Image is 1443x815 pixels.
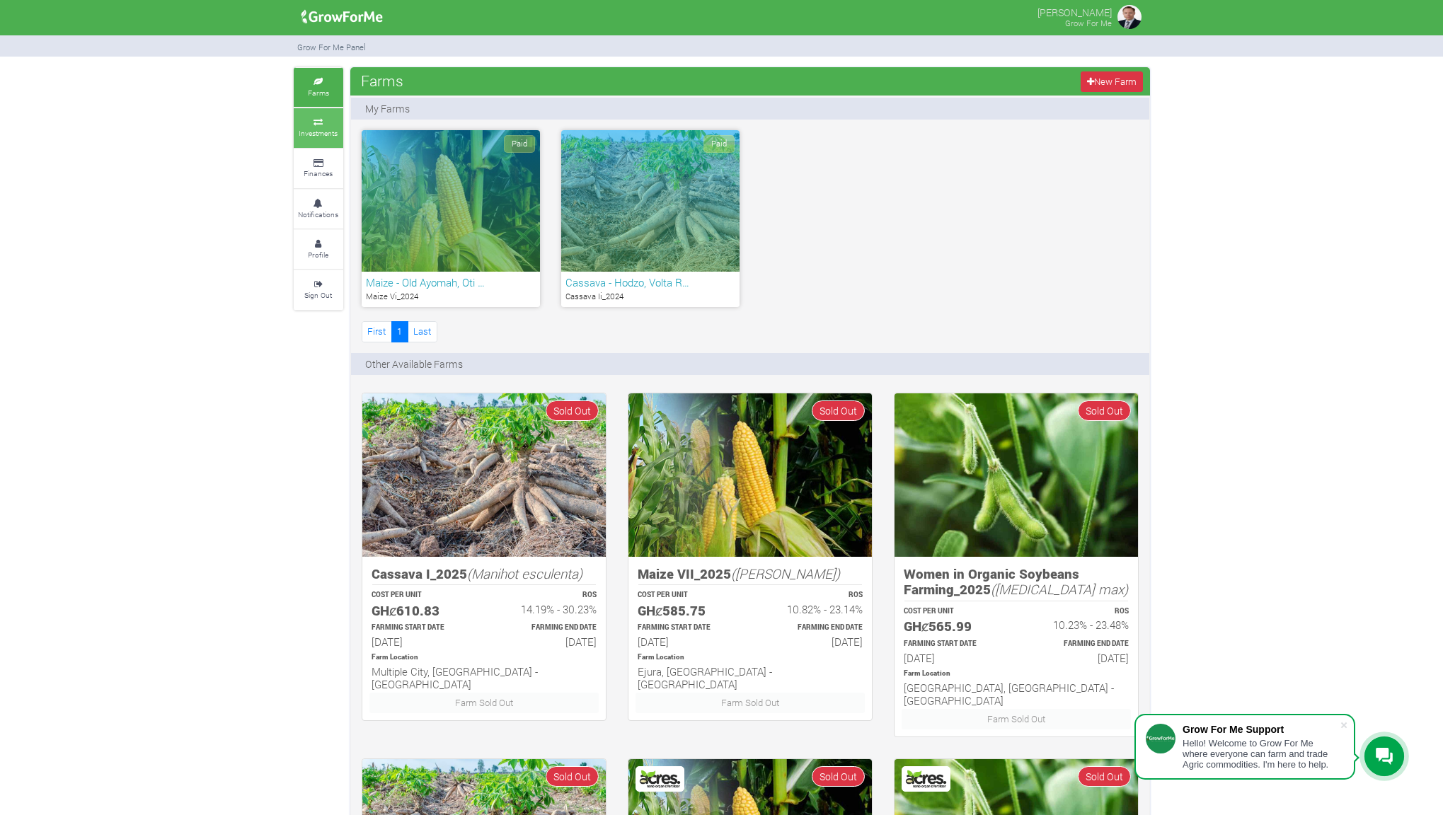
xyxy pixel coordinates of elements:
a: Investments [294,108,343,147]
p: ROS [1029,606,1129,617]
h6: [DATE] [1029,652,1129,664]
h5: GHȼ610.83 [372,603,471,619]
span: Paid [703,135,735,153]
a: First [362,321,392,342]
a: Farms [294,68,343,107]
small: Farms [308,88,329,98]
img: growforme image [895,393,1138,557]
h6: Multiple City, [GEOGRAPHIC_DATA] - [GEOGRAPHIC_DATA] [372,665,597,690]
span: Sold Out [1078,766,1131,787]
img: growforme image [297,3,388,31]
p: Location of Farm [638,652,863,663]
small: Grow For Me [1065,18,1112,28]
small: Sign Out [304,290,332,300]
h5: GHȼ585.75 [638,603,737,619]
small: Finances [304,168,333,178]
i: ([PERSON_NAME]) [731,565,840,582]
h5: Women in Organic Soybeans Farming_2025 [904,566,1129,598]
p: COST PER UNIT [904,606,1004,617]
div: Hello! Welcome to Grow For Me where everyone can farm and trade Agric commodities. I'm here to help. [1183,738,1340,770]
p: Estimated Farming Start Date [372,623,471,633]
h6: 14.19% - 30.23% [497,603,597,615]
small: Investments [299,128,338,138]
img: growforme image [1115,3,1144,31]
h6: Maize - Old Ayomah, Oti … [366,276,536,289]
p: Estimated Farming End Date [763,623,863,633]
span: Farms [357,67,407,95]
span: Sold Out [812,400,865,421]
small: Notifications [298,209,338,219]
a: Paid Cassava - Hodzo, Volta R… Cassava Ii_2024 [561,130,740,307]
p: Location of Farm [372,652,597,663]
h6: [DATE] [638,635,737,648]
small: Grow For Me Panel [297,42,366,52]
nav: Page Navigation [362,321,437,342]
h6: [DATE] [763,635,863,648]
p: COST PER UNIT [638,590,737,601]
p: Other Available Farms [365,357,463,371]
a: New Farm [1081,71,1142,92]
p: Location of Farm [904,669,1129,679]
p: My Farms [365,101,410,116]
h6: [GEOGRAPHIC_DATA], [GEOGRAPHIC_DATA] - [GEOGRAPHIC_DATA] [904,681,1129,707]
span: Sold Out [546,400,599,421]
img: growforme image [362,393,606,557]
span: Sold Out [1078,400,1131,421]
h5: Cassava I_2025 [372,566,597,582]
div: Grow For Me Support [1183,724,1340,735]
a: Paid Maize - Old Ayomah, Oti … Maize Vi_2024 [362,130,540,307]
small: Profile [308,250,328,260]
p: Estimated Farming Start Date [638,623,737,633]
p: Estimated Farming End Date [1029,639,1129,649]
p: Estimated Farming End Date [497,623,597,633]
a: 1 [391,321,408,342]
p: COST PER UNIT [372,590,471,601]
p: ROS [763,590,863,601]
span: Sold Out [546,766,599,787]
h6: 10.23% - 23.48% [1029,618,1129,631]
p: ROS [497,590,597,601]
h6: 10.82% - 23.14% [763,603,863,615]
img: Acres Nano [638,768,683,790]
h5: Maize VII_2025 [638,566,863,582]
img: growforme image [628,393,872,557]
a: Finances [294,149,343,188]
i: (Manihot esculenta) [467,565,582,582]
h6: [DATE] [904,652,1004,664]
a: Profile [294,230,343,269]
h5: GHȼ565.99 [904,618,1004,635]
a: Sign Out [294,270,343,309]
a: Last [408,321,437,342]
p: Maize Vi_2024 [366,291,536,303]
p: Estimated Farming Start Date [904,639,1004,649]
h6: Ejura, [GEOGRAPHIC_DATA] - [GEOGRAPHIC_DATA] [638,665,863,690]
h6: [DATE] [497,635,597,648]
i: ([MEDICAL_DATA] max) [991,580,1128,598]
p: [PERSON_NAME] [1037,3,1112,20]
a: Notifications [294,190,343,229]
span: Paid [504,135,535,153]
span: Sold Out [812,766,865,787]
h6: Cassava - Hodzo, Volta R… [565,276,735,289]
p: Cassava Ii_2024 [565,291,735,303]
h6: [DATE] [372,635,471,648]
img: Acres Nano [904,768,949,790]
